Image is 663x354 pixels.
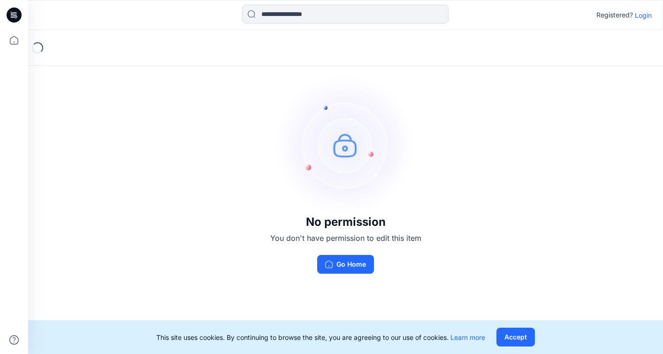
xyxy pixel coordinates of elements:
[156,332,485,342] p: This site uses cookies. By continuing to browse the site, you are agreeing to our use of cookies.
[450,333,485,341] a: Learn more
[270,215,421,229] h3: No permission
[496,328,535,346] button: Accept
[270,232,421,244] p: You don't have permission to edit this item
[596,9,633,21] p: Registered?
[275,75,416,215] img: no-perm.svg
[635,10,652,20] p: Login
[317,255,374,274] button: Go Home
